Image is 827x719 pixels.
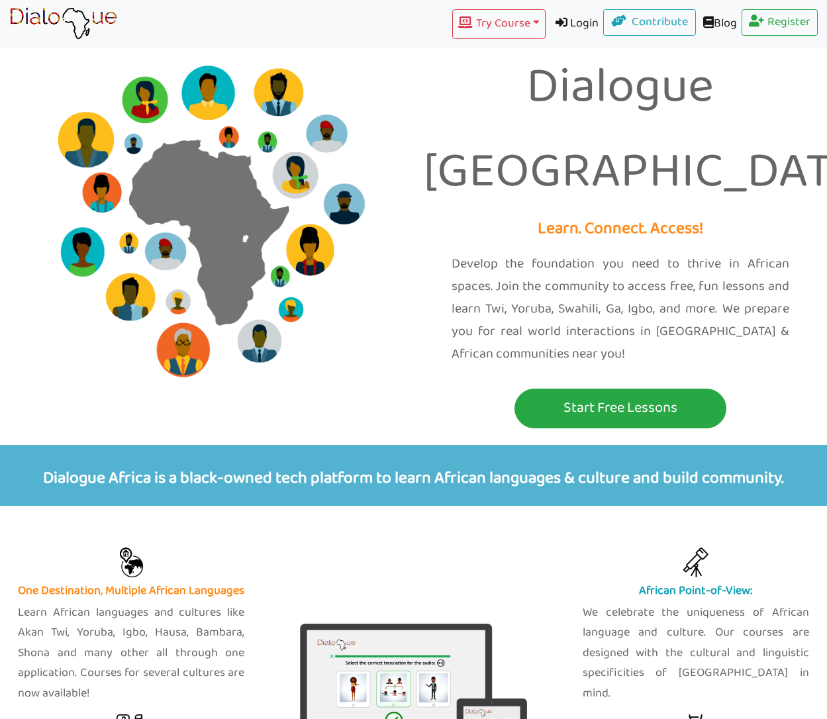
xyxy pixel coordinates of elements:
img: Learn Twi, Yoruba, Swahili, Igbo, Ga and more African languages with free lessons on our app onli... [117,548,146,577]
a: Blog [696,9,742,39]
a: Start Free Lessons [424,389,818,428]
p: Dialogue [GEOGRAPHIC_DATA] [424,46,818,215]
a: Register [742,9,818,36]
a: Login [546,9,604,39]
p: Learn African languages and cultures like Akan Twi, Yoruba, Igbo, Hausa, Bambara, Shona and many ... [18,603,244,704]
p: We celebrate the uniqueness of African language and culture. Our courses are designed with the cu... [583,603,809,704]
img: learn African language platform app [9,7,117,40]
h5: One Destination, Multiple African Languages [18,584,244,599]
h5: African Point-of-View: [583,584,809,599]
button: Try Course [452,9,545,39]
p: Learn. Connect. Access! [424,215,818,244]
button: Start Free Lessons [514,389,726,428]
a: Contribute [603,9,696,36]
p: Start Free Lessons [518,396,723,420]
p: Dialogue Africa is a black-owned tech platform to learn African languages & culture and build com... [10,445,817,506]
img: celebrate african culture pride app [681,548,710,577]
p: Develop the foundation you need to thrive in African spaces. Join the community to access free, f... [452,253,790,365]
